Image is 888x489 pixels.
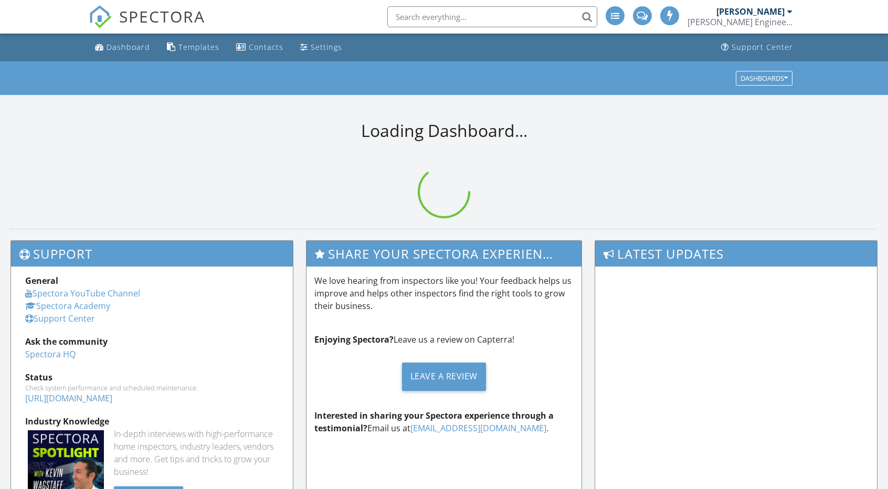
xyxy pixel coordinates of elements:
a: Contacts [232,38,288,57]
a: Support Center [717,38,797,57]
div: Check system performance and scheduled maintenance. [25,384,279,392]
div: Dashboard [107,42,150,52]
div: Ask the community [25,335,279,348]
div: Templates [178,42,219,52]
a: Settings [296,38,346,57]
a: [URL][DOMAIN_NAME] [25,392,112,404]
a: Spectora YouTube Channel [25,288,140,299]
a: Dashboard [91,38,154,57]
div: [PERSON_NAME] [716,6,785,17]
h3: Latest Updates [595,241,877,267]
h3: Support [11,241,293,267]
p: We love hearing from inspectors like you! Your feedback helps us improve and helps other inspecto... [314,274,574,312]
div: Contacts [249,42,283,52]
span: SPECTORA [119,5,205,27]
a: Templates [163,38,224,57]
div: Leave a Review [402,363,486,391]
img: The Best Home Inspection Software - Spectora [89,5,112,28]
h3: Share Your Spectora Experience [306,241,582,267]
button: Dashboards [736,71,792,86]
a: Spectora Academy [25,300,110,312]
div: Industry Knowledge [25,415,279,428]
strong: General [25,275,58,286]
a: Leave a Review [314,354,574,399]
p: Email us at . [314,409,574,434]
div: In-depth interviews with high-performance home inspectors, industry leaders, vendors and more. Ge... [114,428,279,478]
div: Settings [311,42,342,52]
strong: Interested in sharing your Spectora experience through a testimonial? [314,410,554,434]
input: Search everything... [387,6,597,27]
div: Status [25,371,279,384]
div: Schroeder Engineering, LLC [688,17,792,27]
strong: Enjoying Spectora? [314,334,394,345]
a: SPECTORA [89,14,205,36]
a: Support Center [25,313,95,324]
a: Spectora HQ [25,348,76,360]
p: Leave us a review on Capterra! [314,333,574,346]
div: Support Center [732,42,793,52]
div: Dashboards [741,75,788,82]
a: [EMAIL_ADDRESS][DOMAIN_NAME] [410,422,546,434]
